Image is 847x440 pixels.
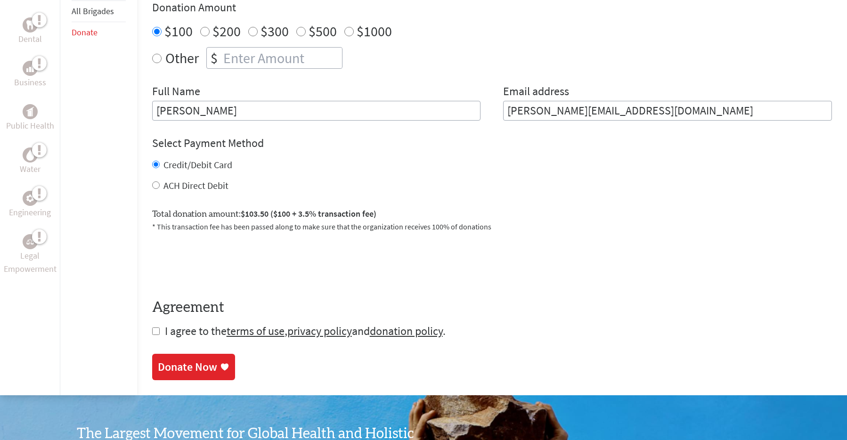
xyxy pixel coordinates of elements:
[26,150,34,161] img: Water
[26,107,34,116] img: Public Health
[227,324,285,338] a: terms of use
[152,354,235,380] a: Donate Now
[152,101,481,121] input: Enter Full Name
[212,22,241,40] label: $200
[18,33,42,46] p: Dental
[163,179,228,191] label: ACH Direct Debit
[26,195,34,202] img: Engineering
[152,136,832,151] h4: Select Payment Method
[164,22,193,40] label: $100
[23,61,38,76] div: Business
[26,21,34,30] img: Dental
[163,159,232,171] label: Credit/Debit Card
[287,324,352,338] a: privacy policy
[503,84,569,101] label: Email address
[23,17,38,33] div: Dental
[20,147,41,176] a: WaterWater
[23,104,38,119] div: Public Health
[309,22,337,40] label: $500
[26,65,34,72] img: Business
[23,234,38,249] div: Legal Empowerment
[2,234,58,276] a: Legal EmpowermentLegal Empowerment
[357,22,392,40] label: $1000
[72,22,125,43] li: Donate
[72,1,125,22] li: All Brigades
[23,147,38,163] div: Water
[207,48,221,68] div: $
[14,76,46,89] p: Business
[9,206,51,219] p: Engineering
[72,27,98,38] a: Donate
[9,191,51,219] a: EngineeringEngineering
[2,249,58,276] p: Legal Empowerment
[152,244,295,280] iframe: reCAPTCHA
[221,48,342,68] input: Enter Amount
[72,6,114,16] a: All Brigades
[26,239,34,244] img: Legal Empowerment
[241,208,376,219] span: $103.50 ($100 + 3.5% transaction fee)
[158,359,217,375] div: Donate Now
[152,207,376,221] label: Total donation amount:
[152,299,832,316] h4: Agreement
[165,47,199,69] label: Other
[261,22,289,40] label: $300
[503,101,832,121] input: Your Email
[6,119,54,132] p: Public Health
[14,61,46,89] a: BusinessBusiness
[20,163,41,176] p: Water
[18,17,42,46] a: DentalDental
[6,104,54,132] a: Public HealthPublic Health
[23,191,38,206] div: Engineering
[165,324,446,338] span: I agree to the , and .
[370,324,443,338] a: donation policy
[152,84,200,101] label: Full Name
[152,221,832,232] p: * This transaction fee has been passed along to make sure that the organization receives 100% of ...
